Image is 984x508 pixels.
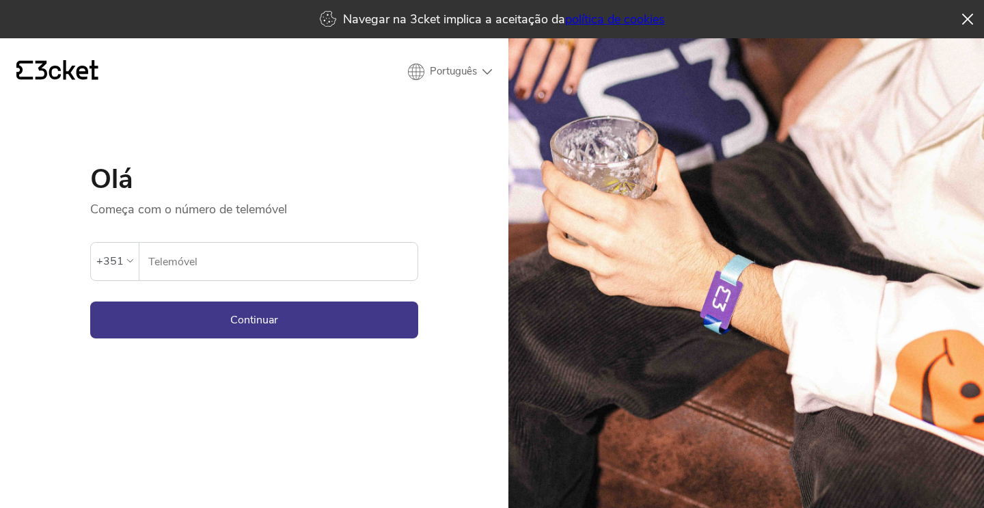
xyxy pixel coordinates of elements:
[343,11,665,27] p: Navegar na 3cket implica a aceitação da
[96,251,124,271] div: +351
[565,11,665,27] a: política de cookies
[90,165,418,193] h1: Olá
[90,193,418,217] p: Começa com o número de telemóvel
[16,60,98,83] a: {' '}
[90,302,418,338] button: Continuar
[148,243,418,280] input: Telemóvel
[16,61,33,80] g: {' '}
[139,243,418,281] label: Telemóvel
